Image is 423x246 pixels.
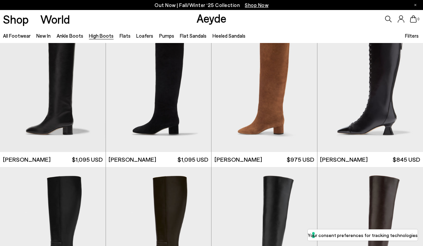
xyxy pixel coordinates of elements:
a: 0 [410,15,417,23]
span: [PERSON_NAME] [3,155,51,164]
a: Aeyde [197,11,226,25]
img: Willa Suede Knee-High Boots [211,19,317,152]
span: Navigate to /collections/new-in [245,2,268,8]
span: $1,095 USD [72,155,103,164]
span: 0 [417,17,420,21]
a: All Footwear [3,33,31,39]
a: Flat Sandals [180,33,207,39]
p: Out Now | Fall/Winter ‘25 Collection [155,1,268,9]
a: Shop [3,13,29,25]
span: Filters [405,33,419,39]
a: Pumps [159,33,174,39]
img: Willa Suede Over-Knee Boots [106,19,211,152]
span: $1,095 USD [178,155,208,164]
span: [PERSON_NAME] [109,155,156,164]
span: [PERSON_NAME] [214,155,262,164]
a: Ankle Boots [57,33,83,39]
a: High Boots [89,33,114,39]
a: Flats [120,33,131,39]
button: Your consent preferences for tracking technologies [308,229,418,241]
a: [PERSON_NAME] $1,095 USD [106,152,211,167]
a: World [40,13,70,25]
span: [PERSON_NAME] [320,155,368,164]
span: $975 USD [287,155,314,164]
a: New In [36,33,51,39]
label: Your consent preferences for tracking technologies [308,232,418,239]
a: Loafers [136,33,153,39]
a: Heeled Sandals [212,33,245,39]
span: $845 USD [393,155,420,164]
a: [PERSON_NAME] $975 USD [211,152,317,167]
